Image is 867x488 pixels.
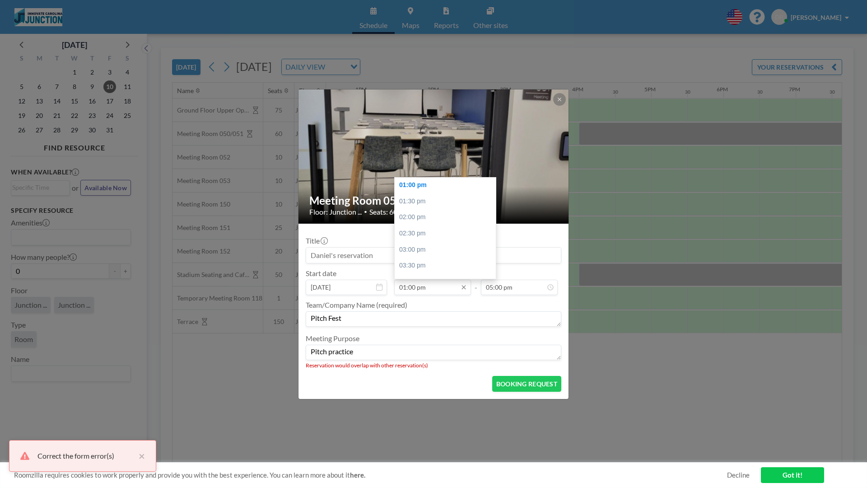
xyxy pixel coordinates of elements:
span: Floor: Junction ... [309,207,362,216]
label: Start date [306,269,336,278]
a: Got it! [761,467,824,483]
span: • [364,208,367,215]
div: 01:30 pm [395,193,501,210]
div: 02:30 pm [395,225,501,242]
div: 04:00 pm [395,274,501,290]
span: Roomzilla requires cookies to work properly and provide you with the best experience. You can lea... [14,471,727,479]
div: 03:30 pm [395,258,501,274]
div: 03:00 pm [395,242,501,258]
div: 02:00 pm [395,209,501,225]
span: - [475,272,477,292]
label: Title [306,236,327,245]
button: close [134,450,145,461]
button: BOOKING REQUEST [492,376,561,392]
div: Correct the form error(s) [37,450,134,461]
span: Seats: 60 [369,207,397,216]
img: 537.jpg [298,89,569,225]
li: Reservation would overlap with other reservation(s) [306,362,561,369]
label: Meeting Purpose [306,334,359,343]
h2: Meeting Room 050/051 [309,194,559,207]
a: here. [350,471,365,479]
input: Daniel's reservation [306,248,561,263]
div: 01:00 pm [395,177,501,193]
a: Decline [727,471,750,479]
label: Team/Company Name (required) [306,300,407,310]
